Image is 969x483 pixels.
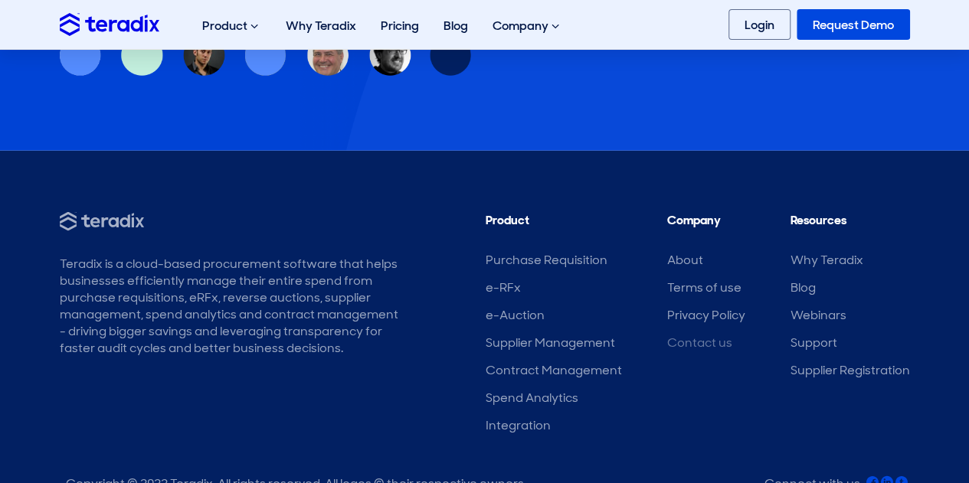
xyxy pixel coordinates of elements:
[273,2,368,50] a: Why Teradix
[486,390,578,406] a: Spend Analytics
[667,335,732,351] a: Contact us
[486,362,622,378] a: Contract Management
[791,252,863,268] a: Why Teradix
[486,279,521,295] a: e-RFx
[728,9,791,40] a: Login
[791,212,910,237] li: Resources
[60,13,159,35] img: Teradix logo
[667,279,741,295] a: Terms of use
[797,9,910,40] a: Request Demo
[667,307,745,323] a: Privacy Policy
[791,362,910,378] a: Supplier Registration
[791,335,837,351] a: Support
[486,212,622,237] li: Product
[486,252,607,268] a: Purchase Requisition
[190,2,273,51] div: Product
[368,2,431,50] a: Pricing
[791,279,816,295] a: Blog
[486,417,551,433] a: Integration
[480,2,575,51] div: Company
[486,335,615,351] a: Supplier Management
[791,307,846,323] a: Webinars
[667,252,703,268] a: About
[431,2,480,50] a: Blog
[60,212,144,231] img: Teradix - Source Smarter
[667,212,745,237] li: Company
[486,307,545,323] a: e-Auction
[60,256,400,357] div: Teradix is a cloud-based procurement software that helps businesses efficiently manage their enti...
